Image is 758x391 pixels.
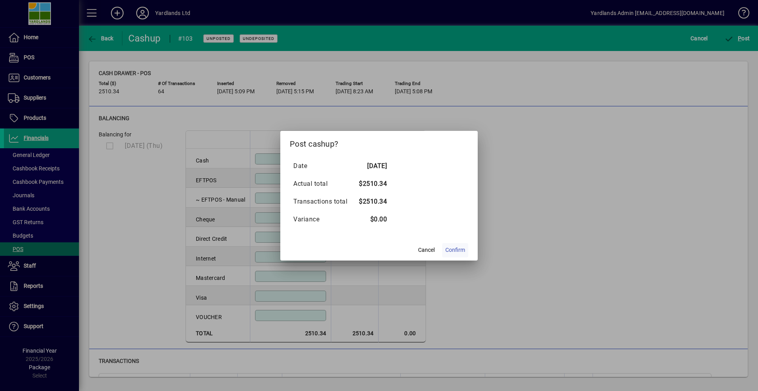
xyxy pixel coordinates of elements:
[442,243,468,257] button: Confirm
[355,175,387,193] td: $2510.34
[414,243,439,257] button: Cancel
[355,157,387,175] td: [DATE]
[293,175,355,193] td: Actual total
[355,211,387,229] td: $0.00
[293,193,355,211] td: Transactions total
[280,131,478,154] h2: Post cashup?
[445,246,465,254] span: Confirm
[293,157,355,175] td: Date
[418,246,435,254] span: Cancel
[293,211,355,229] td: Variance
[355,193,387,211] td: $2510.34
